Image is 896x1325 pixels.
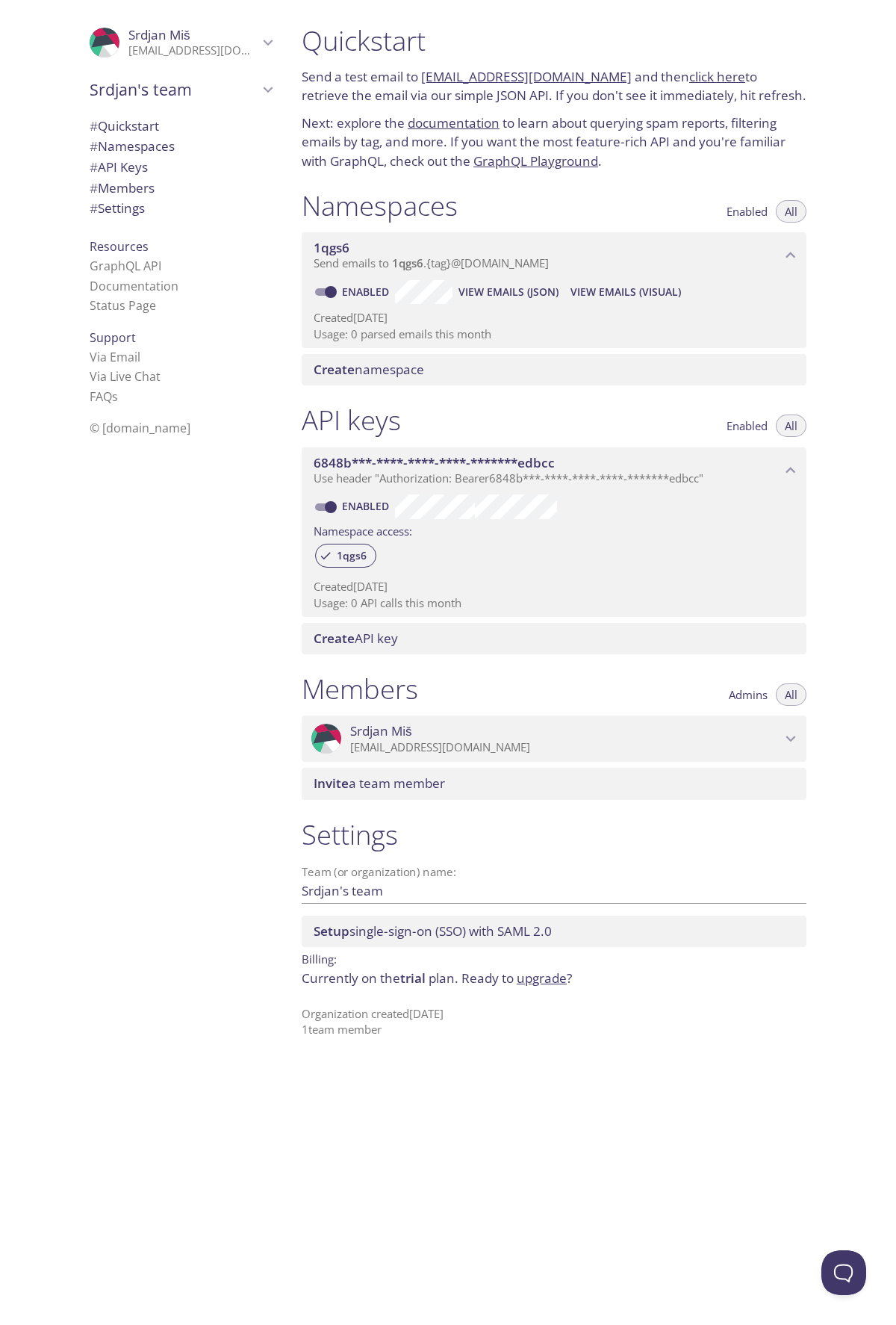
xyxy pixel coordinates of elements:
[78,18,284,67] div: Srdjan Miš
[821,1250,866,1295] iframe: Help Scout Beacon - Open
[517,969,567,987] a: upgrade
[302,24,806,58] h1: Quickstart
[302,916,806,947] div: Setup SSO
[302,114,806,171] p: Next: explore the to learn about querying spam reports, filtering emails by tag, and more. If you...
[776,415,806,437] button: All
[314,326,794,342] p: Usage: 0 parsed emails this month
[302,818,806,851] h1: Settings
[302,67,806,105] p: Send a test email to and then to retrieve the email via our simple JSON API. If you don't see it ...
[302,232,806,279] div: 1qgs6 namespace
[314,361,424,378] span: namespace
[328,549,376,562] span: 1qgs6
[302,354,806,385] div: Create namespace
[302,866,457,878] label: Team (or organization) name:
[314,519,412,541] label: Namespace access:
[302,672,418,706] h1: Members
[78,136,284,157] div: Namespaces
[718,415,777,437] button: Enabled
[90,158,98,176] span: #
[570,283,681,301] span: View Emails (Visual)
[302,716,806,762] div: Srdjan Miš
[90,388,118,405] a: FAQ
[90,329,136,346] span: Support
[302,768,806,799] div: Invite a team member
[128,43,258,58] p: [EMAIL_ADDRESS][DOMAIN_NAME]
[90,79,258,100] span: Srdjan's team
[128,26,190,43] span: Srdjan Miš
[314,922,349,940] span: Setup
[314,922,552,940] span: single-sign-on (SSO) with SAML 2.0
[302,403,401,437] h1: API keys
[314,579,794,595] p: Created [DATE]
[689,68,745,85] a: click here
[302,969,806,988] p: Currently on the plan.
[776,683,806,706] button: All
[461,969,572,987] span: Ready to ?
[302,623,806,654] div: Create API Key
[350,740,781,755] p: [EMAIL_ADDRESS][DOMAIN_NAME]
[314,361,355,378] span: Create
[314,239,349,256] span: 1qgs6
[90,349,140,365] a: Via Email
[90,368,161,385] a: Via Live Chat
[90,199,98,217] span: #
[314,630,355,647] span: Create
[315,544,376,568] div: 1qgs6
[90,278,178,294] a: Documentation
[302,1006,806,1038] p: Organization created [DATE] 1 team member
[350,723,412,739] span: Srdjan Miš
[78,157,284,178] div: API Keys
[90,117,98,134] span: #
[90,199,145,217] span: Settings
[340,285,395,299] a: Enabled
[314,775,349,792] span: Invite
[314,775,445,792] span: a team member
[314,255,549,270] span: Send emails to . {tag} @[DOMAIN_NAME]
[718,200,777,223] button: Enabled
[90,238,149,255] span: Resources
[90,137,98,155] span: #
[314,310,794,326] p: Created [DATE]
[90,258,161,274] a: GraphQL API
[314,630,398,647] span: API key
[90,297,156,314] a: Status Page
[90,420,190,436] span: © [DOMAIN_NAME]
[400,969,426,987] span: trial
[392,255,423,270] span: 1qgs6
[314,595,794,611] p: Usage: 0 API calls this month
[720,683,777,706] button: Admins
[90,137,175,155] span: Namespaces
[90,117,159,134] span: Quickstart
[452,280,564,304] button: View Emails (JSON)
[90,158,148,176] span: API Keys
[78,70,284,109] div: Srdjan's team
[90,179,155,196] span: Members
[340,499,395,513] a: Enabled
[564,280,687,304] button: View Emails (Visual)
[302,947,806,969] p: Billing:
[776,200,806,223] button: All
[408,114,500,131] a: documentation
[112,388,118,405] span: s
[302,189,458,223] h1: Namespaces
[78,198,284,219] div: Team Settings
[90,179,98,196] span: #
[458,283,559,301] span: View Emails (JSON)
[421,68,632,85] a: [EMAIL_ADDRESS][DOMAIN_NAME]
[473,152,598,170] a: GraphQL Playground
[78,178,284,199] div: Members
[78,116,284,137] div: Quickstart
